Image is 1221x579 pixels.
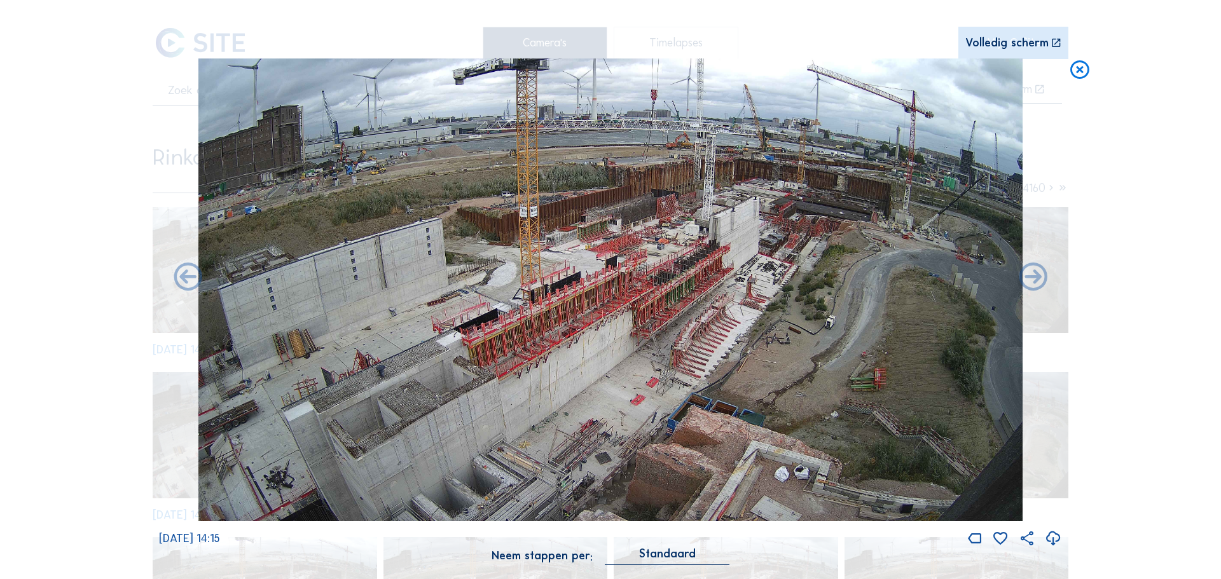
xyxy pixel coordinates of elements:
[198,58,1023,522] img: Image
[1016,261,1050,295] i: Back
[492,550,593,562] div: Neem stappen per:
[605,548,729,565] div: Standaard
[159,531,220,545] span: [DATE] 14:15
[171,261,205,295] i: Forward
[639,548,696,559] div: Standaard
[965,37,1049,50] div: Volledig scherm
